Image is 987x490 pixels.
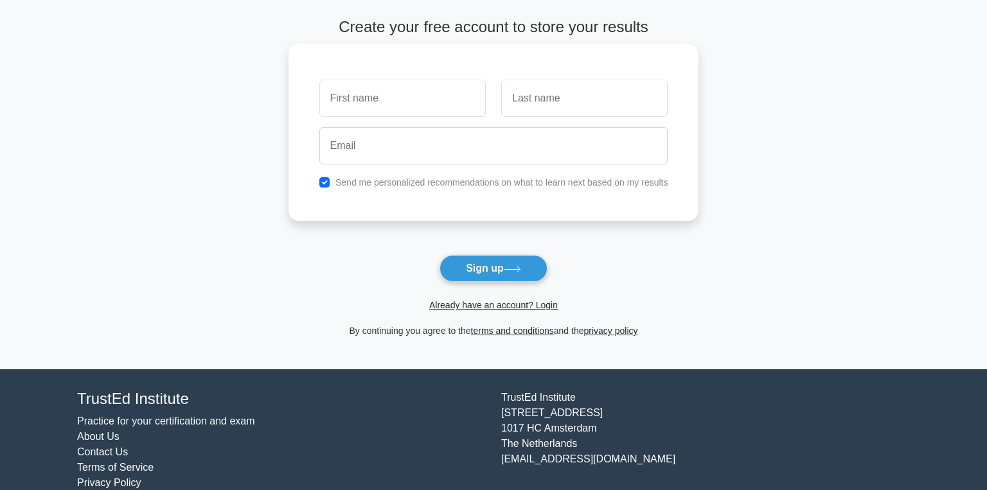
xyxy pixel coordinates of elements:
[429,300,558,310] a: Already have an account? Login
[77,416,255,426] a: Practice for your certification and exam
[77,390,486,408] h4: TrustEd Institute
[319,127,668,164] input: Email
[77,462,154,473] a: Terms of Service
[77,431,120,442] a: About Us
[584,326,638,336] a: privacy policy
[289,18,699,37] h4: Create your free account to store your results
[281,323,707,338] div: By continuing you agree to the and the
[77,446,128,457] a: Contact Us
[440,255,547,282] button: Sign up
[319,80,486,117] input: First name
[77,477,141,488] a: Privacy Policy
[471,326,554,336] a: terms and conditions
[501,80,668,117] input: Last name
[335,177,668,188] label: Send me personalized recommendations on what to learn next based on my results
